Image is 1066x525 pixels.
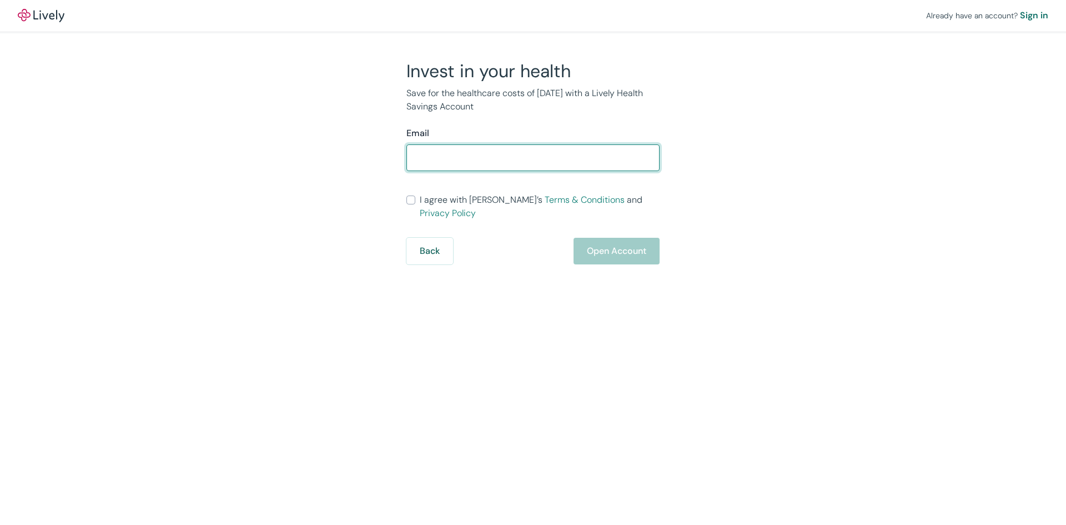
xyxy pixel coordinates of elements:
label: Email [406,127,429,140]
a: LivelyLively [18,9,64,22]
img: Lively [18,9,64,22]
button: Back [406,238,453,264]
a: Sign in [1020,9,1048,22]
div: Already have an account? [926,9,1048,22]
p: Save for the healthcare costs of [DATE] with a Lively Health Savings Account [406,87,660,113]
span: I agree with [PERSON_NAME]’s and [420,193,660,220]
h2: Invest in your health [406,60,660,82]
a: Terms & Conditions [545,194,625,206]
a: Privacy Policy [420,207,476,219]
